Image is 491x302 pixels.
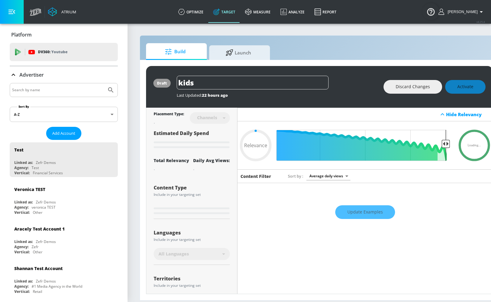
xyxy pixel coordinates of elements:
[177,92,377,98] div: Last Updated:
[244,143,267,148] span: Relevance
[438,8,485,16] button: [PERSON_NAME]
[422,3,439,20] button: Open Resource Center
[275,1,309,23] a: Analyze
[14,289,30,294] div: Vertical:
[10,66,118,83] div: Advertiser
[280,130,450,161] input: Final Threshold
[14,165,29,170] div: Agency:
[10,261,118,296] div: Shannan Test AccountLinked as:Zefr DemosAgency:#1 Media Agency in the WorldVertical:Retail
[32,284,82,289] div: #1 Media Agency in the World
[154,276,230,281] div: Territories
[194,115,220,120] div: Channels
[445,10,478,14] span: login as: michael.villalobos@zefr.com
[306,172,350,180] div: Average daily views
[215,45,261,60] span: Launch
[14,279,33,284] div: Linked as:
[193,158,230,163] div: Daily Avg Views:
[14,226,65,232] div: Aracely Test Account 1
[14,160,33,165] div: Linked as:
[52,130,75,137] span: Add Account
[154,158,189,163] div: Total Relevancy
[33,249,43,255] div: Other
[48,7,76,16] a: Atrium
[19,71,44,78] p: Advertiser
[202,92,228,98] span: 22 hours ago
[32,205,56,210] div: veronica TEST
[154,130,209,137] span: Estimated Daily Spend
[10,221,118,256] div: Aracely Test Account 1Linked as:Zefr DemosAgency:ZefrVertical:Other
[154,193,230,196] div: Include in your targeting set
[154,111,184,118] div: Placement Type:
[36,279,56,284] div: Zefr Demos
[33,170,63,175] div: Financial Services
[154,248,230,260] div: All Languages
[32,165,39,170] div: Test
[14,170,30,175] div: Vertical:
[32,244,39,249] div: Zefr
[157,81,167,86] div: draft
[14,244,29,249] div: Agency:
[154,238,230,241] div: Include in your targeting set
[173,1,208,23] a: optimize
[10,142,118,177] div: TestLinked as:Zefr DemosAgency:TestVertical:Financial Services
[309,1,341,23] a: Report
[288,173,303,179] span: Sort by
[14,284,29,289] div: Agency:
[159,251,189,257] span: All Languages
[36,200,56,205] div: Zefr Demos
[12,86,104,94] input: Search by name
[154,230,230,235] div: Languages
[14,210,30,215] div: Vertical:
[10,182,118,217] div: Veronica TESTLinked as:Zefr DemosAgency:veronica TESTVertical:Other
[10,26,118,43] div: Platform
[476,20,485,23] span: v 4.25.4
[14,266,63,271] div: Shannan Test Account
[36,239,56,244] div: Zefr Demos
[14,249,30,255] div: Vertical:
[152,44,198,59] span: Build
[446,111,489,117] div: Hide Relevancy
[33,289,42,294] div: Retail
[36,160,56,165] div: Zefr Demos
[46,127,81,140] button: Add Account
[33,210,43,215] div: Other
[208,1,240,23] a: Target
[14,147,23,153] div: Test
[384,80,442,94] button: Discard Changes
[154,284,230,287] div: Include in your targeting set
[468,144,481,147] span: Loading...
[154,185,230,190] div: Content Type
[51,49,67,55] p: Youtube
[38,49,67,55] p: DV360:
[396,83,430,91] span: Discard Changes
[59,9,76,15] div: Atrium
[14,205,29,210] div: Agency:
[14,186,45,192] div: Veronica TEST
[17,105,30,109] label: Sort By
[240,173,271,179] h6: Content Filter
[14,200,33,205] div: Linked as:
[10,107,118,122] div: A-Z
[11,31,32,38] p: Platform
[10,43,118,61] div: DV360: Youtube
[240,1,275,23] a: measure
[154,130,230,150] div: Estimated Daily Spend
[14,239,33,244] div: Linked as:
